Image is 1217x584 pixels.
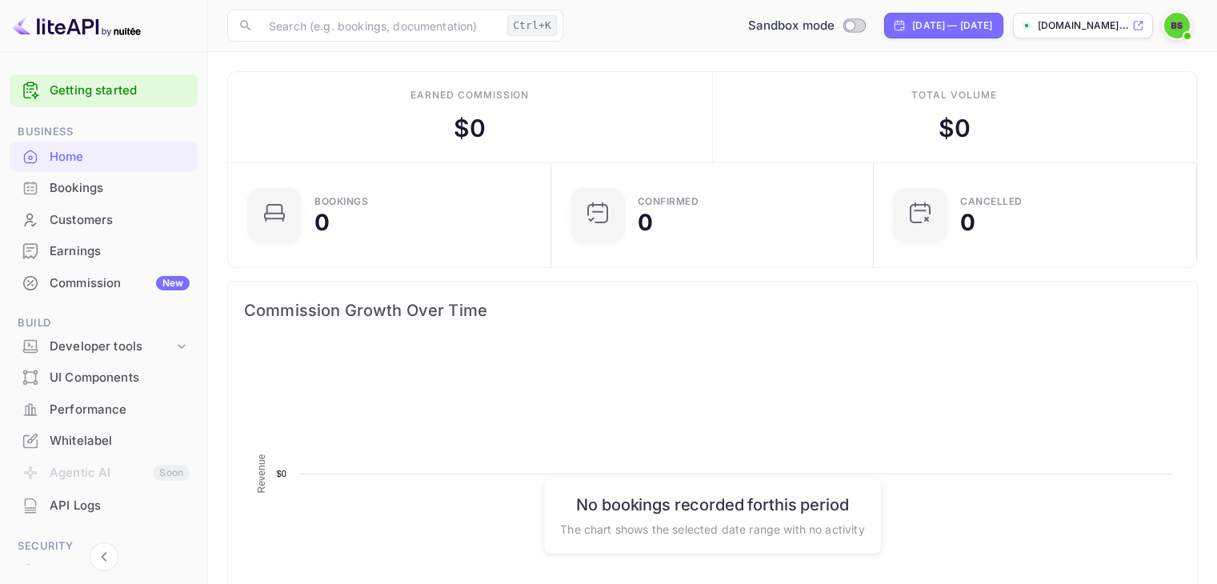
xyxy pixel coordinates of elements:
[13,13,141,38] img: LiteAPI logo
[10,490,198,520] a: API Logs
[912,18,992,33] div: [DATE] — [DATE]
[50,82,190,100] a: Getting started
[10,268,198,299] div: CommissionNew
[50,562,190,580] div: Team management
[10,236,198,267] div: Earnings
[638,197,699,206] div: Confirmed
[10,268,198,298] a: CommissionNew
[960,197,1023,206] div: CANCELLED
[276,469,286,478] text: $0
[10,314,198,332] span: Build
[10,74,198,107] div: Getting started
[10,426,198,457] div: Whitelabel
[560,520,864,537] p: The chart shows the selected date range with no activity
[10,142,198,173] div: Home
[256,454,267,493] text: Revenue
[939,110,971,146] div: $ 0
[10,205,198,234] a: Customers
[960,211,975,234] div: 0
[10,173,198,204] div: Bookings
[314,197,368,206] div: Bookings
[748,17,835,35] span: Sandbox mode
[50,432,190,450] div: Whitelabel
[50,148,190,166] div: Home
[10,333,198,361] div: Developer tools
[454,110,486,146] div: $ 0
[10,538,198,555] span: Security
[410,88,529,102] div: Earned commission
[156,276,190,290] div: New
[10,173,198,202] a: Bookings
[50,242,190,261] div: Earnings
[50,338,174,356] div: Developer tools
[1164,13,1190,38] img: Bayu Setiawan
[10,362,198,394] div: UI Components
[50,274,190,293] div: Commission
[10,142,198,171] a: Home
[90,542,118,571] button: Collapse navigation
[10,394,198,424] a: Performance
[742,17,872,35] div: Switch to Production mode
[911,88,997,102] div: Total volume
[10,236,198,266] a: Earnings
[50,497,190,515] div: API Logs
[314,211,330,234] div: 0
[10,490,198,522] div: API Logs
[10,362,198,392] a: UI Components
[50,179,190,198] div: Bookings
[244,298,1181,323] span: Commission Growth Over Time
[50,369,190,387] div: UI Components
[259,10,501,42] input: Search (e.g. bookings, documentation)
[10,426,198,455] a: Whitelabel
[10,205,198,236] div: Customers
[50,211,190,230] div: Customers
[560,494,864,514] h6: No bookings recorded for this period
[50,401,190,419] div: Performance
[10,394,198,426] div: Performance
[507,15,557,36] div: Ctrl+K
[1038,18,1129,33] p: [DOMAIN_NAME]...
[638,211,653,234] div: 0
[10,123,198,141] span: Business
